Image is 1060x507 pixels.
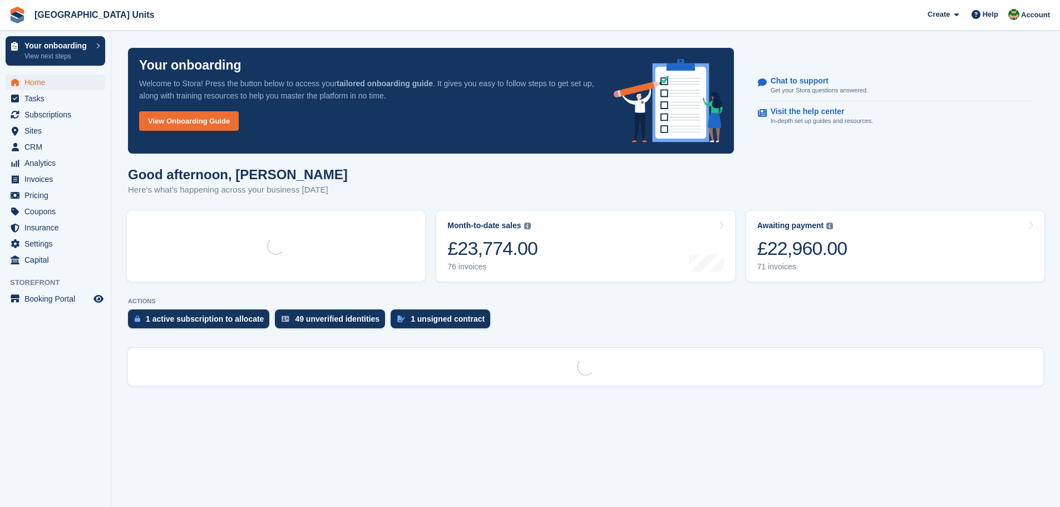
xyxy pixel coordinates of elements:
img: stora-icon-8386f47178a22dfd0bd8f6a31ec36ba5ce8667c1dd55bd0f319d3a0aa187defe.svg [9,7,26,23]
span: Account [1021,9,1050,21]
img: active_subscription_to_allocate_icon-d502201f5373d7db506a760aba3b589e785aa758c864c3986d89f69b8ff3... [135,315,140,322]
span: Help [983,9,998,20]
p: Your onboarding [139,59,241,72]
a: 1 active subscription to allocate [128,309,275,334]
a: menu [6,236,105,252]
p: Get your Stora questions answered. [771,86,868,95]
a: Visit the help center In-depth set up guides and resources. [758,101,1033,131]
a: menu [6,291,105,307]
img: Ursula Johns [1008,9,1019,20]
a: menu [6,252,105,268]
span: Pricing [24,188,91,203]
strong: tailored onboarding guide [337,79,433,88]
a: menu [6,139,105,155]
h1: Good afternoon, [PERSON_NAME] [128,167,348,182]
a: menu [6,220,105,235]
span: Subscriptions [24,107,91,122]
p: Chat to support [771,76,859,86]
a: menu [6,75,105,90]
a: Your onboarding View next steps [6,36,105,66]
p: Visit the help center [771,107,865,116]
a: menu [6,107,105,122]
div: 1 unsigned contract [411,314,485,323]
span: Create [928,9,950,20]
span: Analytics [24,155,91,171]
span: Insurance [24,220,91,235]
div: 49 unverified identities [295,314,379,323]
div: Month-to-date sales [447,221,521,230]
div: £22,960.00 [757,237,847,260]
p: Here's what's happening across your business [DATE] [128,184,348,196]
a: 1 unsigned contract [391,309,496,334]
span: Capital [24,252,91,268]
a: Awaiting payment £22,960.00 71 invoices [746,211,1044,282]
div: Awaiting payment [757,221,824,230]
a: menu [6,204,105,219]
a: menu [6,91,105,106]
div: 76 invoices [447,262,538,272]
a: View Onboarding Guide [139,111,239,131]
p: In-depth set up guides and resources. [771,116,874,126]
p: Your onboarding [24,42,91,50]
img: verify_identity-adf6edd0f0f0b5bbfe63781bf79b02c33cf7c696d77639b501bdc392416b5a36.svg [282,316,289,322]
img: icon-info-grey-7440780725fd019a000dd9b08b2336e03edf1995a4989e88bcd33f0948082b44.svg [524,223,531,229]
span: Sites [24,123,91,139]
img: onboarding-info-6c161a55d2c0e0a8cae90662b2fe09162a5109e8cc188191df67fb4f79e88e88.svg [614,59,723,142]
a: Month-to-date sales £23,774.00 76 invoices [436,211,734,282]
img: contract_signature_icon-13c848040528278c33f63329250d36e43548de30e8caae1d1a13099fd9432cc5.svg [397,316,405,322]
a: menu [6,171,105,187]
span: Booking Portal [24,291,91,307]
div: 71 invoices [757,262,847,272]
span: Tasks [24,91,91,106]
p: View next steps [24,51,91,61]
span: Settings [24,236,91,252]
div: £23,774.00 [447,237,538,260]
a: [GEOGRAPHIC_DATA] Units [30,6,159,24]
a: Preview store [92,292,105,306]
a: menu [6,188,105,203]
a: menu [6,123,105,139]
a: 49 unverified identities [275,309,391,334]
span: Coupons [24,204,91,219]
span: Home [24,75,91,90]
span: Invoices [24,171,91,187]
img: icon-info-grey-7440780725fd019a000dd9b08b2336e03edf1995a4989e88bcd33f0948082b44.svg [826,223,833,229]
div: 1 active subscription to allocate [146,314,264,323]
span: CRM [24,139,91,155]
p: ACTIONS [128,298,1043,305]
a: menu [6,155,105,171]
span: Storefront [10,277,111,288]
a: Chat to support Get your Stora questions answered. [758,71,1033,101]
p: Welcome to Stora! Press the button below to access your . It gives you easy to follow steps to ge... [139,77,596,102]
